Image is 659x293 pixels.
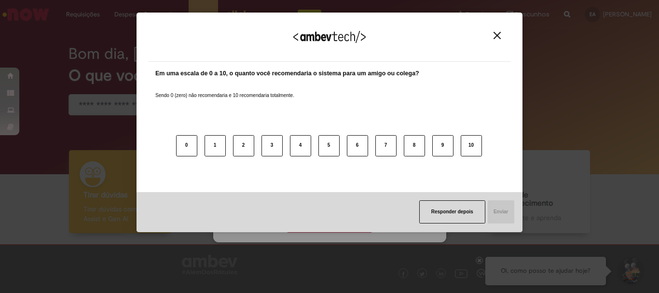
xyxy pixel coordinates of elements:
button: 8 [404,135,425,156]
img: Logo Ambevtech [293,31,366,43]
label: Sendo 0 (zero) não recomendaria e 10 recomendaria totalmente. [155,81,294,99]
button: 10 [461,135,482,156]
button: 6 [347,135,368,156]
button: Responder depois [419,200,485,223]
button: Close [491,31,504,40]
button: 0 [176,135,197,156]
button: 2 [233,135,254,156]
label: Em uma escala de 0 a 10, o quanto você recomendaria o sistema para um amigo ou colega? [155,69,419,78]
button: 3 [261,135,283,156]
button: 9 [432,135,453,156]
button: 5 [318,135,340,156]
button: 7 [375,135,397,156]
img: Close [494,32,501,39]
button: 4 [290,135,311,156]
button: 1 [205,135,226,156]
